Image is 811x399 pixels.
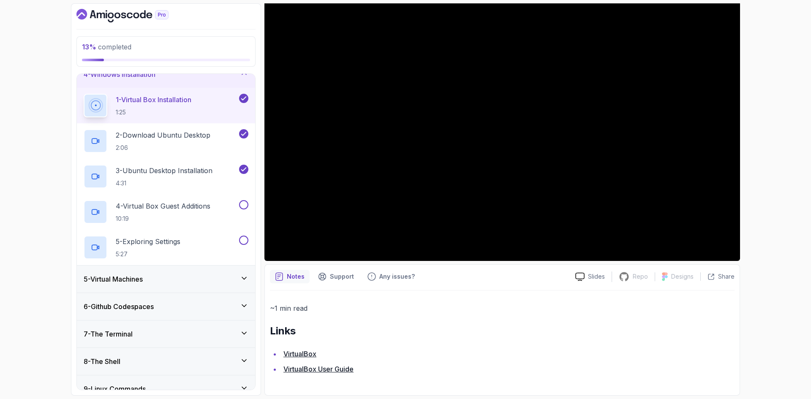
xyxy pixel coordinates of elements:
a: VirtualBox User Guide [283,365,354,373]
p: 5:27 [116,250,180,258]
p: Share [718,272,735,281]
a: VirtualBox [283,350,316,358]
p: 10:19 [116,214,210,223]
button: Share [700,272,735,281]
h2: Links [270,324,735,338]
h3: 5 - Virtual Machines [84,274,143,284]
p: Repo [633,272,648,281]
p: ~1 min read [270,302,735,314]
a: Dashboard [76,9,188,22]
span: completed [82,43,131,51]
p: 3 - Ubuntu Desktop Installation [116,166,212,176]
button: 4-Virtual Box Guest Additions10:19 [84,200,248,224]
h3: 4 - Windows Installation [84,69,155,79]
button: 5-Exploring Settings5:27 [84,236,248,259]
h3: 6 - Github Codespaces [84,301,154,312]
p: 4:31 [116,179,212,187]
p: Notes [287,272,305,281]
p: 2:06 [116,144,210,152]
button: 1-Virtual Box Installation1:25 [84,94,248,117]
p: 5 - Exploring Settings [116,236,180,247]
h3: 9 - Linux Commands [84,384,146,394]
p: 4 - Virtual Box Guest Additions [116,201,210,211]
p: Any issues? [379,272,415,281]
button: 5-Virtual Machines [77,266,255,293]
p: Designs [671,272,694,281]
button: 8-The Shell [77,348,255,375]
span: 13 % [82,43,96,51]
p: 2 - Download Ubuntu Desktop [116,130,210,140]
button: 4-Windows Installation [77,61,255,88]
h3: 8 - The Shell [84,356,120,366]
h3: 7 - The Terminal [84,329,133,339]
button: 3-Ubuntu Desktop Installation4:31 [84,165,248,188]
button: Support button [313,270,359,283]
button: Feedback button [362,270,420,283]
p: Support [330,272,354,281]
p: Slides [588,272,605,281]
button: notes button [270,270,310,283]
button: 7-The Terminal [77,320,255,347]
p: 1 - Virtual Box Installation [116,95,191,105]
button: 2-Download Ubuntu Desktop2:06 [84,129,248,153]
p: 1:25 [116,108,191,117]
button: 6-Github Codespaces [77,293,255,320]
a: Slides [569,272,612,281]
